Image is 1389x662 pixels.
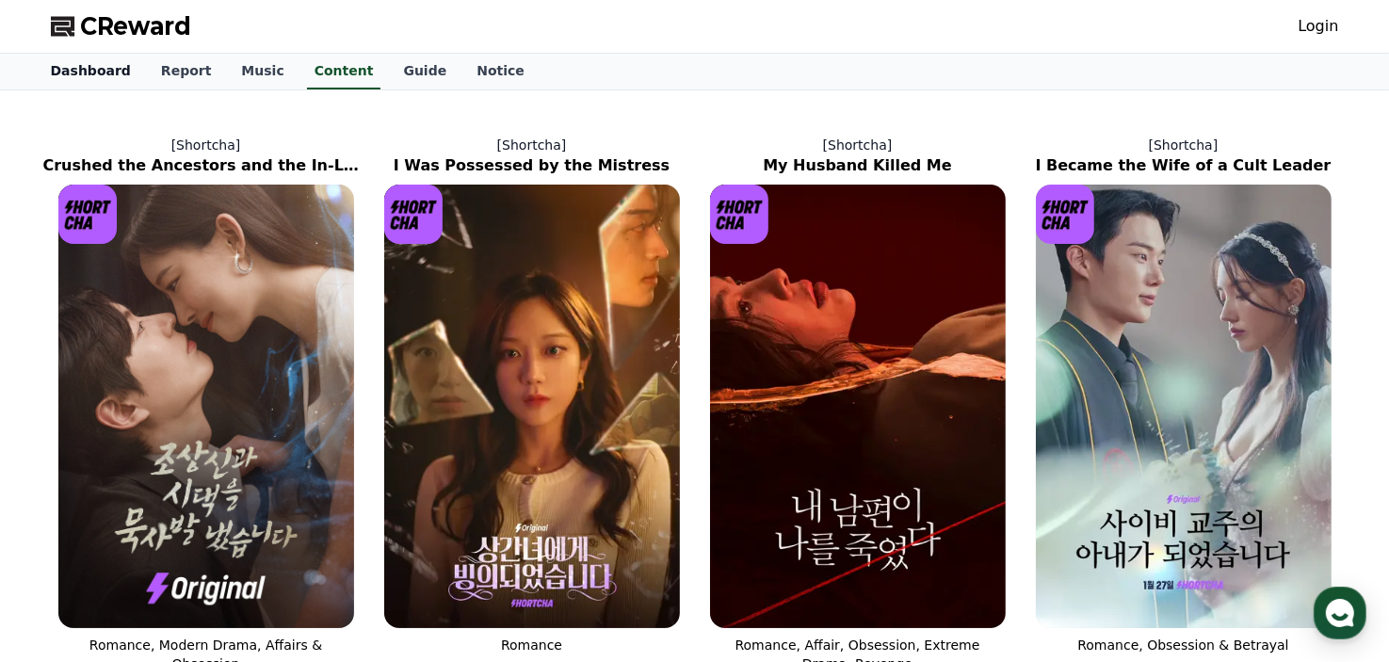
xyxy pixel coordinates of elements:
[1077,638,1288,653] span: Romance, Obsession & Betrayal
[81,11,192,41] span: CReward
[1036,185,1332,628] img: I Became the Wife of a Cult Leader
[695,136,1021,154] p: [Shortcha]
[710,185,769,244] img: [object Object] Logo
[384,185,680,628] img: I Was Possessed by the Mistress
[1036,185,1095,244] img: [object Object] Logo
[369,136,695,154] p: [Shortcha]
[36,54,146,89] a: Dashboard
[384,185,444,244] img: [object Object] Logo
[156,535,212,550] span: Messages
[146,54,227,89] a: Report
[43,154,369,177] h2: Crushed the Ancestors and the In-Laws
[43,136,369,154] p: [Shortcha]
[501,638,562,653] span: Romance
[695,154,1021,177] h2: My Husband Killed Me
[58,185,118,244] img: [object Object] Logo
[461,54,540,89] a: Notice
[243,506,362,553] a: Settings
[124,506,243,553] a: Messages
[226,54,299,89] a: Music
[1021,136,1347,154] p: [Shortcha]
[369,154,695,177] h2: I Was Possessed by the Mistress
[710,185,1006,628] img: My Husband Killed Me
[388,54,461,89] a: Guide
[58,185,354,628] img: Crushed the Ancestors and the In-Laws
[1298,15,1338,38] a: Login
[279,534,325,549] span: Settings
[6,506,124,553] a: Home
[51,11,192,41] a: CReward
[1021,154,1347,177] h2: I Became the Wife of a Cult Leader
[48,534,81,549] span: Home
[307,54,381,89] a: Content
